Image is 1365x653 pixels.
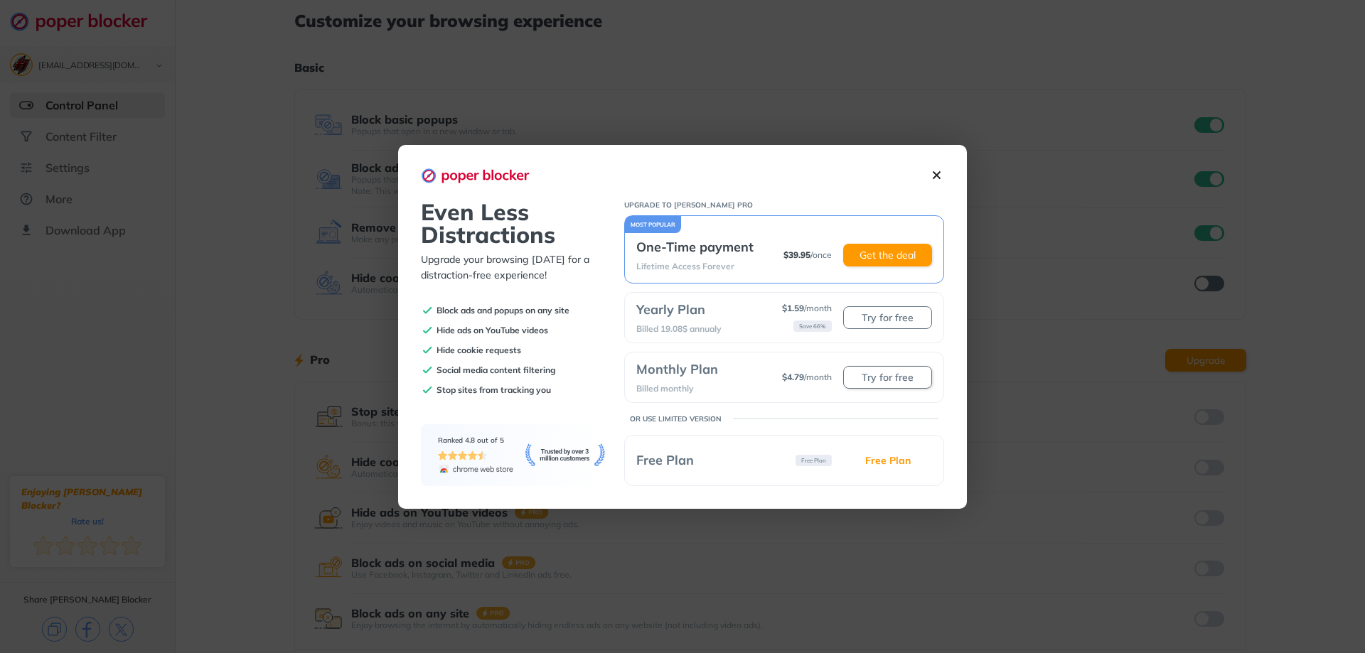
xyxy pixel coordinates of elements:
img: chrome-web-store-logo [438,463,513,475]
span: $ 39.95 [783,249,810,260]
button: Get the deal [843,244,932,266]
img: check [421,324,434,337]
p: / month [782,303,832,313]
img: trusted-banner [525,443,606,466]
p: Free Plan [796,455,832,466]
img: star [438,450,448,460]
img: star [468,450,478,460]
p: / month [782,372,832,382]
span: $ 1.59 [782,303,804,313]
img: check [421,384,434,396]
p: Upgrade your browsing [DATE] for a distraction-free experience! [421,252,607,283]
p: Free Plan [636,452,694,468]
img: check [421,364,434,377]
p: Billed monthly [636,383,718,394]
p: Lifetime Access Forever [636,261,754,271]
button: Try for free [843,306,932,329]
p: Hide cookie requests [437,345,521,355]
p: / once [783,249,832,260]
img: half-star [478,450,488,460]
p: Stop sites from tracking you [437,384,551,395]
p: Ranked 4.8 out of 5 [438,436,513,445]
p: UPGRADE TO [PERSON_NAME] PRO [624,200,944,210]
button: Free Plan [843,449,932,472]
p: Social media content filtering [437,365,555,375]
p: One-Time payment [636,239,754,255]
img: check [421,304,434,317]
img: star [448,450,458,460]
div: MOST POPULAR [625,216,681,233]
span: $ 4.79 [782,372,804,382]
p: Save 66% [793,320,832,332]
p: Billed 19.08$ annualy [636,323,722,334]
button: Try for free [843,366,932,389]
p: Hide ads on YouTube videos [437,325,548,335]
p: Even Less Distractions [421,200,607,246]
p: OR USE LIMITED VERSION [630,414,722,423]
p: Monthly Plan [636,361,718,377]
img: check [421,344,434,357]
p: Yearly Plan [636,301,722,318]
img: logo [421,168,542,183]
img: star [458,450,468,460]
img: close-icon [929,168,944,183]
p: Block ads and popups on any site [437,305,569,315]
